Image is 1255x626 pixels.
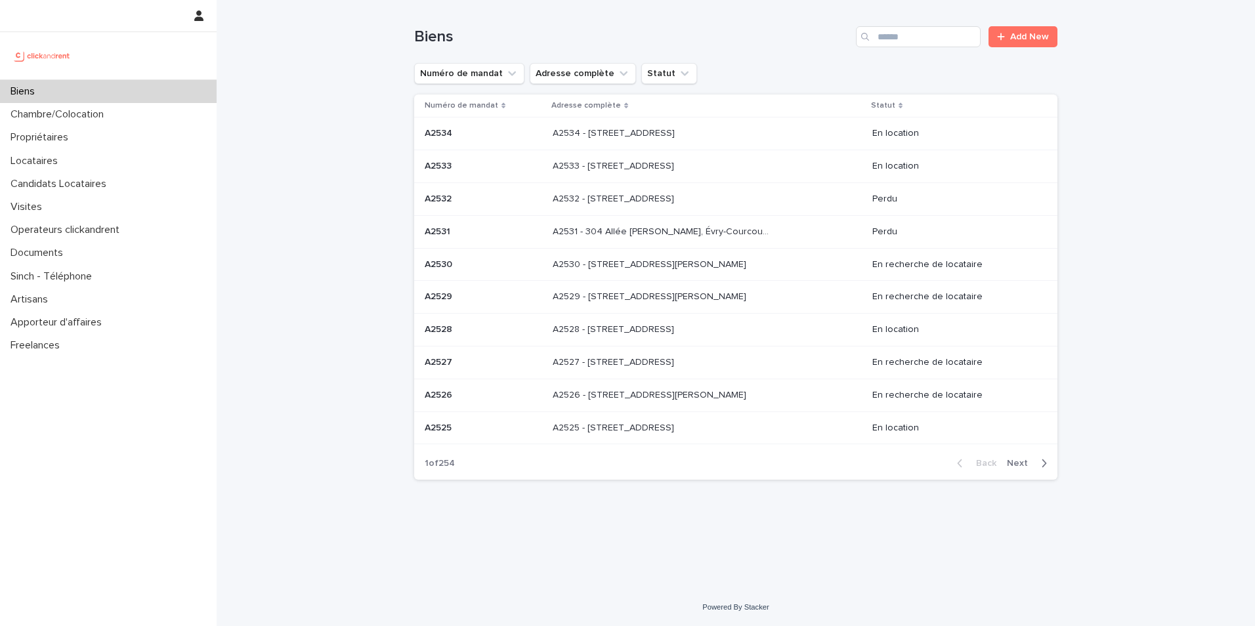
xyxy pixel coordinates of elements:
p: A2529 [425,289,455,303]
p: En recherche de locataire [872,357,1036,368]
p: A2529 - 14 rue Honoré de Balzac, Garges-lès-Gonesse 95140 [553,289,749,303]
a: Add New [989,26,1057,47]
p: Adresse complète [551,98,621,113]
button: Adresse complète [530,63,636,84]
p: A2526 - [STREET_ADDRESS][PERSON_NAME] [553,387,749,401]
p: A2528 [425,322,455,335]
tr: A2528A2528 A2528 - [STREET_ADDRESS]A2528 - [STREET_ADDRESS] En location [414,314,1057,346]
p: Artisans [5,293,58,306]
p: En recherche de locataire [872,291,1036,303]
p: Chambre/Colocation [5,108,114,121]
p: A2531 - 304 Allée Pablo Neruda, Évry-Courcouronnes 91000 [553,224,774,238]
p: Perdu [872,226,1036,238]
p: A2528 - [STREET_ADDRESS] [553,322,677,335]
p: En recherche de locataire [872,259,1036,270]
button: Numéro de mandat [414,63,524,84]
p: A2530 - [STREET_ADDRESS][PERSON_NAME] [553,257,749,270]
p: Statut [871,98,895,113]
img: UCB0brd3T0yccxBKYDjQ [11,43,74,69]
p: A2534 - 134 Cours Aquitaine, Boulogne-Billancourt 92100 [553,125,677,139]
p: A2534 [425,125,455,139]
p: A2527 [425,354,455,368]
tr: A2527A2527 A2527 - [STREET_ADDRESS]A2527 - [STREET_ADDRESS] En recherche de locataire [414,346,1057,379]
p: A2525 [425,420,454,434]
p: A2533 - [STREET_ADDRESS] [553,158,677,172]
p: En location [872,324,1036,335]
tr: A2533A2533 A2533 - [STREET_ADDRESS]A2533 - [STREET_ADDRESS] En location [414,150,1057,183]
p: 1 of 254 [414,448,465,480]
button: Statut [641,63,697,84]
tr: A2531A2531 A2531 - 304 Allée [PERSON_NAME], Évry-Courcouronnes 91000A2531 - 304 Allée [PERSON_NAM... [414,215,1057,248]
p: Visites [5,201,53,213]
tr: A2530A2530 A2530 - [STREET_ADDRESS][PERSON_NAME]A2530 - [STREET_ADDRESS][PERSON_NAME] En recherch... [414,248,1057,281]
p: Locataires [5,155,68,167]
span: Next [1007,459,1036,468]
tr: A2532A2532 A2532 - [STREET_ADDRESS]A2532 - [STREET_ADDRESS] Perdu [414,182,1057,215]
p: A2532 [425,191,454,205]
span: Add New [1010,32,1049,41]
tr: A2526A2526 A2526 - [STREET_ADDRESS][PERSON_NAME]A2526 - [STREET_ADDRESS][PERSON_NAME] En recherch... [414,379,1057,411]
p: Perdu [872,194,1036,205]
input: Search [856,26,981,47]
span: Back [968,459,996,468]
tr: A2534A2534 A2534 - [STREET_ADDRESS]A2534 - [STREET_ADDRESS] En location [414,117,1057,150]
p: A2530 [425,257,455,270]
p: A2526 [425,387,455,401]
p: En location [872,423,1036,434]
p: En recherche de locataire [872,390,1036,401]
p: Numéro de mandat [425,98,498,113]
button: Next [1002,457,1057,469]
p: Documents [5,247,74,259]
p: En location [872,161,1036,172]
p: Sinch - Téléphone [5,270,102,283]
p: Operateurs clickandrent [5,224,130,236]
p: En location [872,128,1036,139]
p: Biens [5,85,45,98]
tr: A2529A2529 A2529 - [STREET_ADDRESS][PERSON_NAME]A2529 - [STREET_ADDRESS][PERSON_NAME] En recherch... [414,281,1057,314]
p: A2531 [425,224,453,238]
button: Back [947,457,1002,469]
p: Freelances [5,339,70,352]
p: Candidats Locataires [5,178,117,190]
a: Powered By Stacker [702,603,769,611]
p: A2532 - [STREET_ADDRESS] [553,191,677,205]
p: Propriétaires [5,131,79,144]
tr: A2525A2525 A2525 - [STREET_ADDRESS]A2525 - [STREET_ADDRESS] En location [414,411,1057,444]
p: A2527 - [STREET_ADDRESS] [553,354,677,368]
p: Apporteur d'affaires [5,316,112,329]
h1: Biens [414,28,851,47]
p: A2525 - [STREET_ADDRESS] [553,420,677,434]
p: A2533 [425,158,454,172]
